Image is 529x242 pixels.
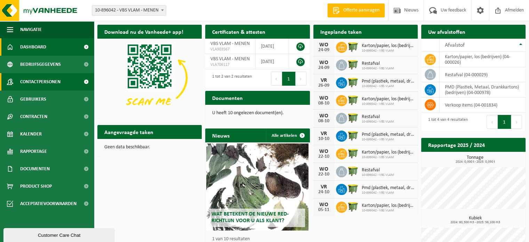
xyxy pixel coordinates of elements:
[97,125,160,139] h2: Aangevraagde taken
[210,41,250,46] span: VBS VLAM - MENEN
[266,128,309,142] a: Alle artikelen
[440,67,526,82] td: restafval (04-000029)
[362,167,394,173] span: Restafval
[317,83,331,88] div: 26-09
[212,111,303,116] p: U heeft 10 ongelezen document(en).
[20,178,52,195] span: Product Shop
[20,56,61,73] span: Bedrijfsgegevens
[347,94,359,106] img: WB-1100-HPE-GN-50
[317,208,331,212] div: 05-11
[20,38,46,56] span: Dashboard
[425,155,526,164] h3: Tonnage
[347,112,359,124] img: WB-1100-HPE-GN-50
[474,151,525,165] a: Bekijk rapportage
[205,25,272,38] h2: Certificaten & attesten
[317,78,331,83] div: VR
[362,67,394,71] span: 10-896042 - VBS VLAM
[205,91,250,104] h2: Documenten
[362,138,414,142] span: 10-896042 - VBS VLAM
[205,128,237,142] h2: Nieuws
[440,52,526,67] td: karton/papier, los (bedrijven) (04-000026)
[511,115,522,129] button: Next
[362,132,414,138] span: Pmd (plastiek, metaal, drankkartons) (bedrijven)
[317,190,331,195] div: 24-10
[317,60,331,65] div: WO
[210,56,250,62] span: VBS VLAM - MENEN
[487,115,498,129] button: Previous
[425,114,468,130] div: 1 tot 4 van 4 resultaten
[362,43,414,49] span: Karton/papier, los (bedrijven)
[20,91,46,108] span: Gebruikers
[317,172,331,177] div: 22-10
[212,237,306,242] p: 1 van 10 resultaten
[97,25,190,38] h2: Download nu de Vanheede+ app!
[271,72,282,86] button: Previous
[421,138,492,151] h2: Rapportage 2025 / 2024
[342,7,381,14] span: Offerte aanvragen
[362,84,414,88] span: 10-896042 - VBS VLAM
[97,39,202,117] img: Download de VHEPlus App
[317,154,331,159] div: 22-10
[206,143,308,231] a: Wat betekent de nieuwe RED-richtlijn voor u als klant?
[347,183,359,195] img: WB-1100-HPE-GN-50
[317,136,331,141] div: 10-10
[362,114,394,120] span: Restafval
[317,131,331,136] div: VR
[362,120,394,124] span: 10-896042 - VBS VLAM
[282,72,296,86] button: 1
[317,42,331,48] div: WO
[313,25,369,38] h2: Ingeplande taken
[317,65,331,70] div: 24-09
[92,5,166,16] span: 10-896042 - VBS VLAM - MENEN
[362,150,414,155] span: Karton/papier, los (bedrijven)
[256,54,289,69] td: [DATE]
[425,160,526,164] span: 2024: 0,000 t - 2025: 0,050 t
[362,102,414,106] span: 10-896042 - VBS VLAM
[20,108,47,125] span: Contracten
[104,145,195,150] p: Geen data beschikbaar.
[440,82,526,97] td: PMD (Plastiek, Metaal, Drankkartons) (bedrijven) (04-000978)
[210,62,250,68] span: VLA706117
[362,61,394,67] span: Restafval
[327,3,385,17] a: Offerte aanvragen
[347,201,359,212] img: WB-1100-HPE-GN-50
[3,227,116,242] iframe: chat widget
[425,216,526,224] h3: Kubiek
[362,203,414,209] span: Karton/papier, los (bedrijven)
[256,39,289,54] td: [DATE]
[92,6,166,15] span: 10-896042 - VBS VLAM - MENEN
[362,185,414,191] span: Pmd (plastiek, metaal, drankkartons) (bedrijven)
[210,47,250,52] span: VLA903567
[347,58,359,70] img: WB-1100-HPE-GN-50
[20,125,42,143] span: Kalender
[209,71,252,86] div: 1 tot 2 van 2 resultaten
[421,25,472,38] h2: Uw afvalstoffen
[317,166,331,172] div: WO
[362,173,394,177] span: 10-896042 - VBS VLAM
[20,195,77,212] span: Acceptatievoorwaarden
[317,95,331,101] div: WO
[20,160,50,178] span: Documenten
[362,209,414,213] span: 10-896042 - VBS VLAM
[20,73,61,91] span: Contactpersonen
[362,191,414,195] span: 10-896042 - VBS VLAM
[317,184,331,190] div: VR
[317,113,331,119] div: WO
[362,49,414,53] span: 10-896042 - VBS VLAM
[347,165,359,177] img: WB-1100-HPE-GN-50
[296,72,306,86] button: Next
[445,42,465,48] span: Afvalstof
[317,119,331,124] div: 08-10
[362,96,414,102] span: Karton/papier, los (bedrijven)
[317,202,331,208] div: WO
[211,211,289,224] span: Wat betekent de nieuwe RED-richtlijn voor u als klant?
[498,115,511,129] button: 1
[440,97,526,112] td: verkoop items (04-001834)
[20,21,42,38] span: Navigatie
[347,130,359,141] img: WB-1100-HPE-GN-50
[347,76,359,88] img: WB-1100-HPE-GN-50
[20,143,47,160] span: Rapportage
[317,101,331,106] div: 08-10
[347,41,359,53] img: WB-1100-HPE-GN-50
